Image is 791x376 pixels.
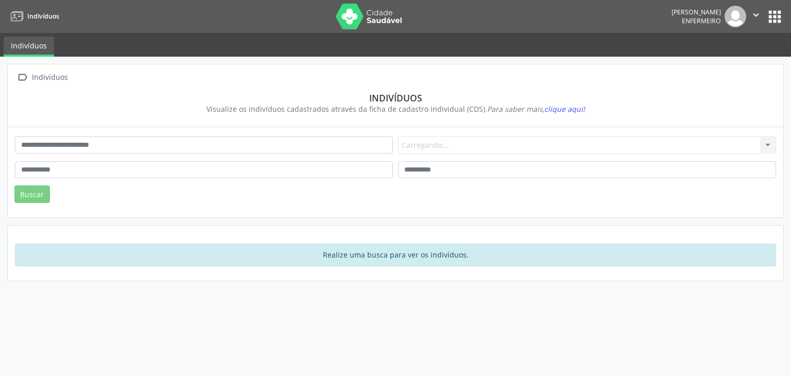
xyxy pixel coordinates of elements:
span: clique aqui! [544,104,585,114]
span: Indivíduos [27,12,59,21]
div: Indivíduos [30,70,70,85]
div: [PERSON_NAME] [672,8,721,16]
div: Indivíduos [22,92,769,104]
a:  Indivíduos [15,70,70,85]
div: Visualize os indivíduos cadastrados através da ficha de cadastro individual (CDS). [22,104,769,114]
i:  [750,9,762,21]
i: Para saber mais, [487,104,585,114]
a: Indivíduos [4,37,54,57]
div: Realize uma busca para ver os indivíduos. [15,244,776,266]
button: Buscar [14,185,50,203]
button:  [746,6,766,27]
span: Enfermeiro [682,16,721,25]
button: apps [766,8,784,26]
img: img [725,6,746,27]
i:  [15,70,30,85]
a: Indivíduos [7,8,59,25]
